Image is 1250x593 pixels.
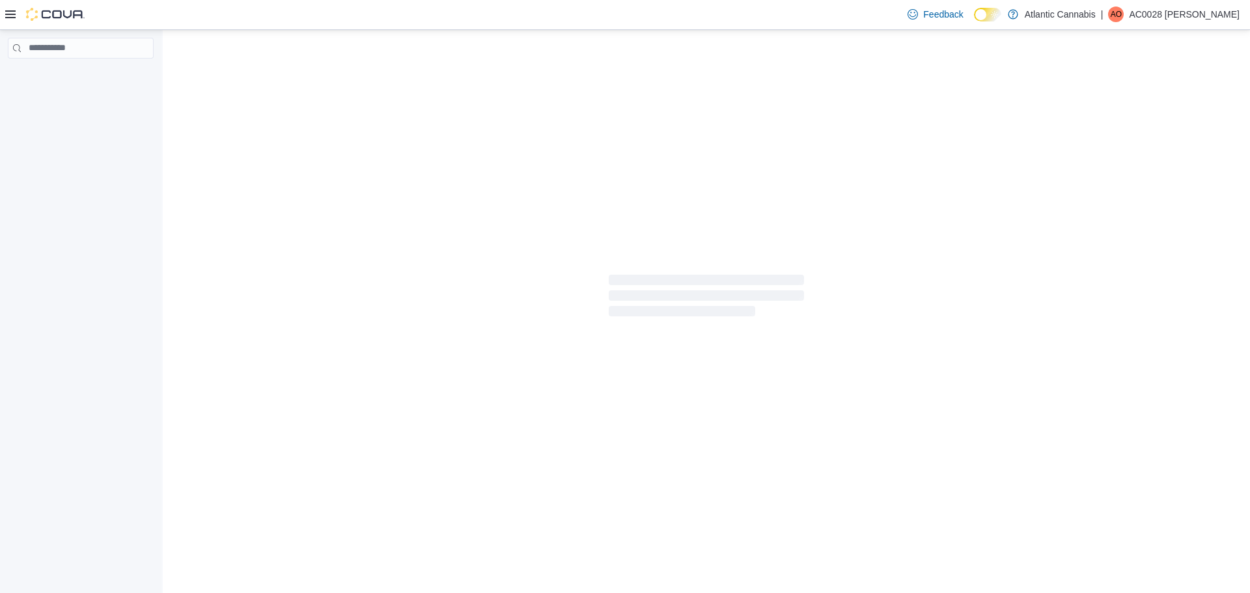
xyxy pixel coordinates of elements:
input: Dark Mode [974,8,1001,21]
img: Cova [26,8,85,21]
p: AC0028 [PERSON_NAME] [1129,7,1240,22]
span: AO [1111,7,1122,22]
nav: Complex example [8,61,154,92]
a: Feedback [902,1,968,27]
div: AC0028 Oliver Barry [1108,7,1124,22]
p: Atlantic Cannabis [1025,7,1096,22]
span: Feedback [923,8,963,21]
span: Dark Mode [974,21,975,22]
p: | [1101,7,1104,22]
span: Loading [609,277,804,319]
